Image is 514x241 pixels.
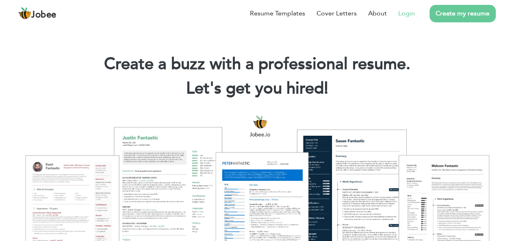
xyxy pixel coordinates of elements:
[18,7,56,20] a: Jobee
[317,9,357,18] a: Cover Letters
[12,54,502,75] h1: Create a buzz with a professional resume.
[18,7,31,20] img: jobee.io
[368,9,387,18] a: About
[398,9,415,18] a: Login
[429,5,496,22] a: Create my resume
[250,9,305,18] a: Resume Templates
[226,77,328,100] span: get you hired!
[12,78,502,99] h2: Let's
[31,11,56,20] span: Jobee
[324,77,328,100] span: |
